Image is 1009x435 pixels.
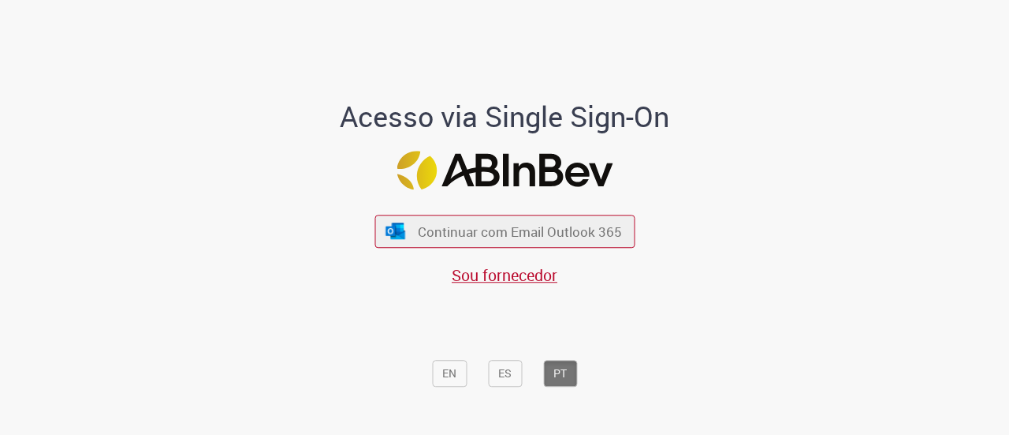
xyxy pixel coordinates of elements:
button: ícone Azure/Microsoft 360 Continuar com Email Outlook 365 [374,216,635,248]
span: Continuar com Email Outlook 365 [418,223,622,241]
button: EN [432,360,467,387]
a: Sou fornecedor [452,264,557,286]
img: ícone Azure/Microsoft 360 [385,223,407,239]
button: ES [488,360,522,387]
h1: Acesso via Single Sign-On [286,101,724,133]
button: PT [543,360,577,387]
img: Logo ABInBev [397,151,612,189]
